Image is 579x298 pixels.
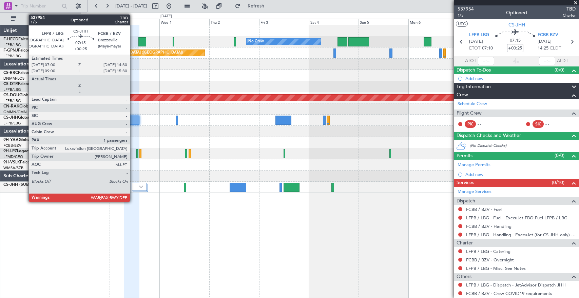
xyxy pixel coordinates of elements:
[3,160,20,164] span: 9H-VSLK
[76,48,183,58] div: Planned Maint [GEOGRAPHIC_DATA] ([GEOGRAPHIC_DATA])
[457,110,482,117] span: Flight Crew
[466,265,526,271] a: LFPB / LBG - Misc. See Notes
[458,13,474,18] span: 1/5
[545,121,561,127] div: - -
[466,249,510,254] a: LFPB / LBG - Catering
[3,93,19,97] span: CS-DOU
[209,19,259,25] div: Thu 2
[3,183,30,187] span: CS-JHH (SUB)
[478,121,493,127] div: - -
[458,101,487,107] a: Schedule Crew
[3,121,21,126] a: LFPB/LBG
[159,19,209,25] div: Wed 1
[506,9,527,16] div: Optioned
[457,132,521,140] span: Dispatch Checks and Weather
[465,172,576,177] div: Add new
[458,162,490,168] a: Manage Permits
[3,71,43,75] a: CS-RRCFalcon 900LX
[538,38,552,45] span: [DATE]
[466,282,566,288] a: LFPB / LBG - Dispatch - JetAdvisor Dispatch JHH
[3,116,41,120] a: CS-JHHGlobal 6000
[563,5,576,13] span: TBD
[457,66,491,74] span: Dispatch To-Dos
[160,14,172,19] div: [DATE]
[3,154,23,159] a: LFMD/CEQ
[538,45,548,52] span: 14:25
[533,120,544,128] div: SIC
[3,82,18,86] span: CS-DTR
[457,273,471,281] span: Others
[3,160,39,164] a: 9H-VSLKFalcon 7X
[60,19,110,25] div: Mon 29
[3,138,19,142] span: 9H-YAA
[3,104,19,108] span: CN-RAK
[3,54,21,59] a: LFPB/LBG
[242,4,270,8] span: Refresh
[555,152,564,159] span: (0/0)
[538,32,558,39] span: FCBB BZV
[557,58,568,64] span: ALDT
[3,116,18,120] span: CS-JHH
[7,13,74,24] button: All Aircraft
[3,82,41,86] a: CS-DTRFalcon 2000
[139,185,143,188] img: arrow-gray.svg
[508,21,525,28] span: CS-JHH
[469,38,483,45] span: [DATE]
[408,19,458,25] div: Mon 6
[82,14,94,19] div: [DATE]
[456,21,468,27] button: UTC
[3,165,23,171] a: WMSA/SZB
[457,239,473,247] span: Charter
[3,76,24,81] a: DNMM/LOS
[458,5,474,13] span: 537954
[3,48,18,53] span: F-GPNJ
[457,83,491,91] span: Leg Information
[469,32,489,39] span: LFPB LBG
[309,19,359,25] div: Sat 4
[466,232,576,238] a: LFPB / LBG - Handling - ExecuJet (for CS-JHH only) LFPB / LBG
[457,179,474,187] span: Services
[3,110,27,115] a: GMMN/CMN
[110,19,159,25] div: Tue 30
[3,98,21,103] a: LFPB/LBG
[458,188,491,195] a: Manage Services
[259,19,309,25] div: Fri 3
[3,143,21,148] a: FCBB/BZV
[465,76,576,81] div: Add new
[3,48,44,53] a: F-GPNJFalcon 900EX
[470,143,579,150] div: (No Dispatch Checks)
[466,206,502,212] a: FCBB / BZV - Fuel
[466,257,514,263] a: FCBB / BZV - Overnight
[457,152,472,160] span: Permits
[3,87,21,92] a: LFPB/LBG
[466,215,567,221] a: LFPB / LBG - Fuel - ExecuJet FBO Fuel LFPB / LBG
[248,37,264,47] div: No Crew
[465,120,476,128] div: PIC
[510,37,521,44] span: 07:15
[21,1,60,11] input: Trip Number
[3,71,18,75] span: CS-RRC
[469,45,480,52] span: ETOT
[550,45,561,52] span: ELDT
[457,197,475,205] span: Dispatch
[465,58,476,64] span: ATOT
[563,13,576,18] span: Charter
[3,104,42,108] a: CN-RAKGlobal 6000
[3,183,53,187] a: CS-JHH (SUB)Global 6000
[3,37,37,41] a: F-HECDFalcon 7X
[466,223,512,229] a: FCBB / BZV - Handling
[3,37,18,41] span: F-HECD
[115,3,147,9] span: [DATE] - [DATE]
[482,45,493,52] span: 07:10
[3,149,17,153] span: 9H-LPZ
[3,149,39,153] a: 9H-LPZLegacy 500
[552,179,564,186] span: (0/10)
[18,16,72,21] span: All Aircraft
[3,93,42,97] a: CS-DOUGlobal 6500
[457,91,468,99] span: Crew
[232,1,272,12] button: Refresh
[466,291,552,296] a: FCBB / BZV - Crew COVID19 requirements
[555,66,564,74] span: (0/0)
[3,42,21,47] a: LFPB/LBG
[359,19,408,25] div: Sun 5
